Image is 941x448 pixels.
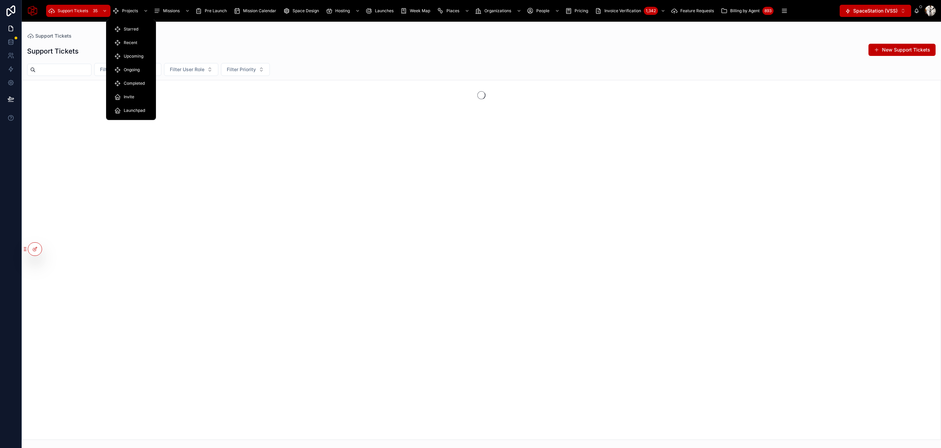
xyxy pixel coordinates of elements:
span: Starred [124,26,138,32]
span: Support Tickets [35,33,72,39]
a: Support Tickets [27,33,72,39]
a: Feature Requests [669,5,719,17]
a: Upcoming [110,50,152,62]
a: Launchpad [110,104,152,117]
a: Space Design [281,5,324,17]
span: Recent [124,40,137,45]
span: Filter Request Status [100,66,147,73]
a: Invoice Verification1,342 [593,5,669,17]
span: Mission Calendar [243,8,276,14]
span: Hosting [335,8,350,14]
button: New Support Tickets [868,44,936,56]
button: Select Button [94,63,161,76]
a: Places [435,5,473,17]
a: Missions [152,5,193,17]
a: Pricing [563,5,593,17]
span: Places [446,8,459,14]
img: App logo [27,5,38,16]
a: Launches [363,5,398,17]
span: Filter User Role [170,66,204,73]
span: Organizations [484,8,511,14]
a: Mission Calendar [232,5,281,17]
span: Feature Requests [680,8,714,14]
h1: Support Tickets [27,46,79,56]
a: Completed [110,77,152,89]
a: Starred [110,23,152,35]
span: People [536,8,549,14]
a: People [525,5,563,17]
span: Missions [163,8,180,14]
a: Recent [110,37,152,49]
span: Ongoing [124,67,140,73]
span: Week Map [410,8,430,14]
span: Support Tickets [58,8,88,14]
div: scrollable content [43,3,840,18]
button: Select Button [164,63,218,76]
span: Launchpad [124,108,145,113]
div: 35 [91,7,100,15]
span: Invite [124,94,134,100]
a: Week Map [398,5,435,17]
a: Pre Launch [193,5,232,17]
a: Projects [111,5,152,17]
a: Organizations [473,5,525,17]
span: Invoice Verification [604,8,641,14]
span: Completed [124,81,145,86]
span: Billing by Agent [730,8,760,14]
a: Hosting [324,5,363,17]
span: Launches [375,8,394,14]
a: Support Tickets35 [46,5,111,17]
button: Select Button [221,63,270,76]
span: Pricing [575,8,588,14]
span: Space Design [293,8,319,14]
button: Select Button [840,5,911,17]
span: Upcoming [124,54,143,59]
div: 893 [762,7,774,15]
a: Billing by Agent893 [719,5,776,17]
a: Ongoing [110,64,152,76]
span: Filter Priority [227,66,256,73]
span: Projects [122,8,138,14]
a: Invite [110,91,152,103]
div: 1,342 [644,7,658,15]
span: SpaceStation (VSS) [853,7,898,14]
span: Pre Launch [205,8,227,14]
